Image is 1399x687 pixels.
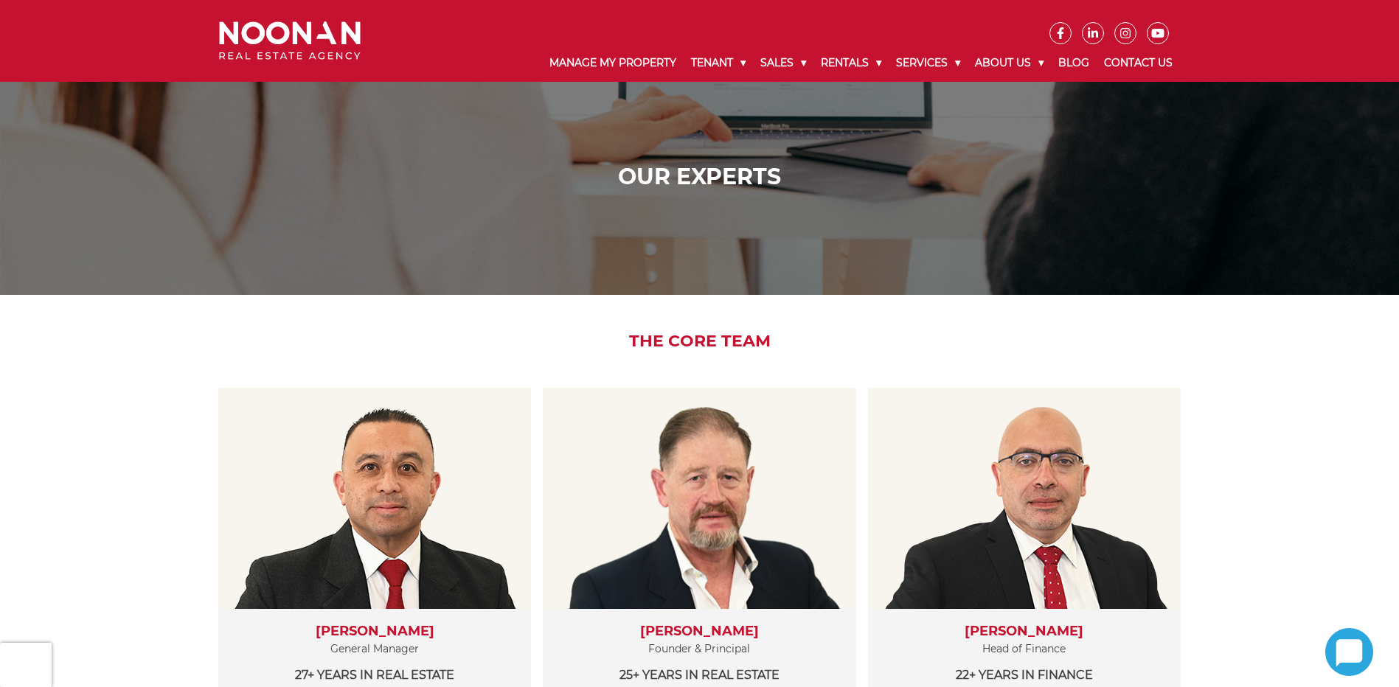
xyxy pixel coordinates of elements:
[883,666,1166,684] p: 22+ years in Finance
[233,640,516,658] p: General Manager
[208,332,1191,351] h2: The Core Team
[1051,44,1097,82] a: Blog
[883,640,1166,658] p: Head of Finance
[883,624,1166,640] h3: [PERSON_NAME]
[223,164,1176,190] h1: Our Experts
[558,624,841,640] h3: [PERSON_NAME]
[1097,44,1180,82] a: Contact Us
[219,21,361,60] img: Noonan Real Estate Agency
[968,44,1051,82] a: About Us
[684,44,753,82] a: Tenant
[558,666,841,684] p: 25+ years in Real Estate
[889,44,968,82] a: Services
[558,640,841,658] p: Founder & Principal
[542,44,684,82] a: Manage My Property
[233,666,516,684] p: 27+ years in Real Estate
[233,624,516,640] h3: [PERSON_NAME]
[753,44,813,82] a: Sales
[813,44,889,82] a: Rentals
